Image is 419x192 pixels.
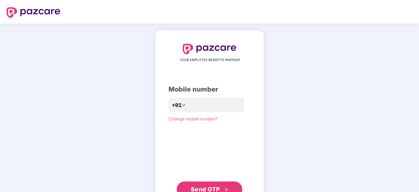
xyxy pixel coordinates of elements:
img: logo [7,7,60,18]
span: YOUR EMPLOYEE BENEFITS PARTNER [180,57,240,63]
img: logo [183,44,236,54]
span: double-right [224,188,229,192]
div: Mobile number [169,84,250,95]
span: +91 [172,101,182,109]
a: Change mobile number? [169,116,218,121]
span: down [182,103,186,107]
